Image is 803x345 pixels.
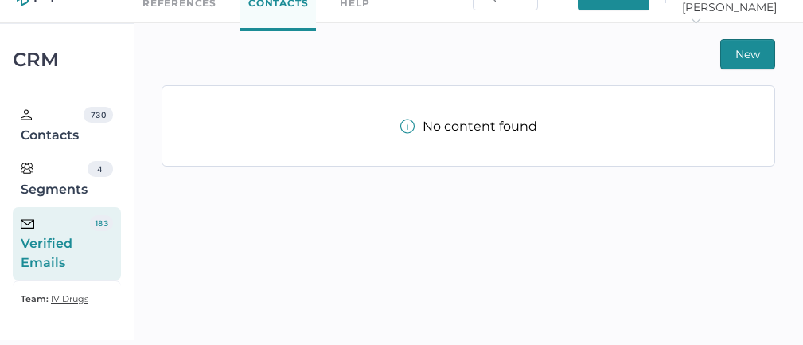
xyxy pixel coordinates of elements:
span: New [735,40,760,69]
a: Team: IV Drugs [21,289,88,308]
div: 4 [88,161,113,177]
div: Segments [21,161,88,199]
div: 730 [84,107,113,123]
span: IV Drugs [51,293,88,304]
div: Verified Emails [21,215,90,272]
div: 183 [90,215,113,231]
div: Contacts [21,107,84,145]
button: New [720,39,775,69]
div: No content found [400,119,537,134]
img: person.20a629c4.svg [21,109,32,120]
img: info-tooltip-active.a952ecf1.svg [400,119,415,134]
i: arrow_right [690,15,701,26]
img: segments.b9481e3d.svg [21,162,33,174]
img: email-icon-black.c777dcea.svg [21,219,34,229]
div: CRM [13,53,121,67]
